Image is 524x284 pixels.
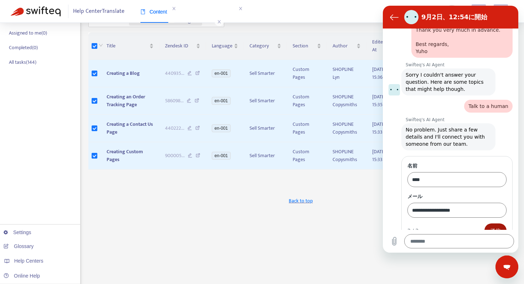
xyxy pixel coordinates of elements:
th: Zendesk ID [159,32,206,60]
span: en-001 [212,97,231,105]
span: 440935 ... [165,69,184,77]
span: en-001 [212,124,231,132]
th: Edited At [366,32,401,60]
td: SHOPLINE Copysmiths [327,142,366,170]
td: Sell Smarter [244,115,287,142]
th: Author [327,32,366,60]
span: close [215,17,224,26]
td: Custom Pages [287,115,327,142]
span: 900005 ... [165,152,185,160]
td: Sell Smarter [244,87,287,115]
span: Help Centers [14,258,43,264]
span: Title [107,42,148,50]
span: Content [140,9,167,15]
span: close [169,4,179,13]
td: SHOPLINE Copysmiths [327,115,366,142]
span: [DATE] 15:36 [372,65,386,81]
p: Assigned to me ( 0 ) [9,29,47,37]
span: close [236,4,245,13]
span: [DATE] 15:33 [372,148,386,164]
span: Zendesk ID [165,42,195,50]
iframe: メッセージングウィンドウ [383,6,518,253]
span: Language [212,42,232,50]
span: Edited At [372,38,390,54]
td: SHOPLINE Copysmiths [327,87,366,115]
img: Swifteq [11,6,61,16]
th: Language [206,32,244,60]
td: Custom Pages [287,87,327,115]
span: Category [250,42,276,50]
span: [DATE] 15:35 [372,93,386,109]
span: 440222 ... [165,124,184,132]
p: All tasks ( 144 ) [9,58,36,66]
span: Creating a Blog [107,69,140,77]
td: Sell Smarter [244,60,287,87]
span: Creating a Contact Us Page [107,120,153,136]
td: Sell Smarter [244,142,287,170]
span: book [140,9,145,14]
p: Completed ( 0 ) [9,44,38,51]
span: en-001 [212,152,231,160]
th: Section [287,32,327,60]
span: Creating an Order Tracking Page [107,93,145,109]
td: Custom Pages [287,60,327,87]
th: Category [244,32,287,60]
iframe: メッセージングウィンドウの起動ボタン、進行中の会話 [495,255,518,278]
span: en-001 [212,69,231,77]
span: Author [333,42,355,50]
span: 586098 ... [165,97,184,105]
span: down [99,43,103,47]
span: Back to top [289,197,313,205]
a: Glossary [4,243,34,249]
a: Online Help [4,273,40,279]
span: Creating Custom Pages [107,148,143,164]
th: Title [101,32,160,60]
span: Help Center Translate [73,5,124,18]
td: SHOPLINE Lyn [327,60,366,87]
td: Custom Pages [287,142,327,170]
a: Settings [4,229,31,235]
span: [DATE] 15:33 [372,120,386,136]
span: Section [293,42,315,50]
